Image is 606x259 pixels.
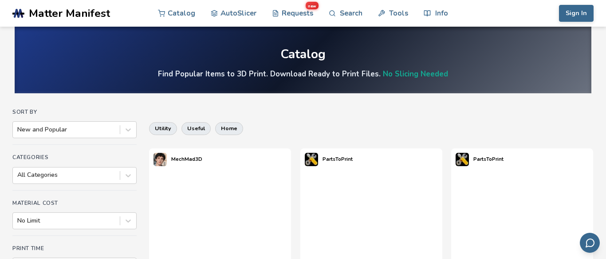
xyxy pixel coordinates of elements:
button: Send feedback via email [580,233,600,253]
span: new [305,2,319,10]
span: Matter Manifest [29,7,110,20]
input: New and Popular [17,126,19,133]
img: PartsToPrint's profile [305,153,318,166]
div: Catalog [280,48,326,61]
h4: Print Time [12,245,137,251]
a: No Slicing Needed [383,69,448,79]
input: No Limit [17,217,19,224]
button: home [215,122,243,135]
p: PartsToPrint [473,155,504,164]
p: PartsToPrint [323,155,353,164]
button: utility [149,122,177,135]
input: All Categories [17,171,19,179]
img: MechMad3D's profile [153,153,167,166]
img: PartsToPrint's profile [456,153,469,166]
h4: Material Cost [12,200,137,206]
h4: Find Popular Items to 3D Print. Download Ready to Print Files. [158,69,448,79]
a: PartsToPrint's profilePartsToPrint [451,148,508,171]
h4: Sort By [12,109,137,115]
p: MechMad3D [171,155,202,164]
button: useful [181,122,211,135]
button: Sign In [559,5,594,22]
a: PartsToPrint's profilePartsToPrint [300,148,357,171]
h4: Categories [12,154,137,160]
a: MechMad3D's profileMechMad3D [149,148,207,171]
